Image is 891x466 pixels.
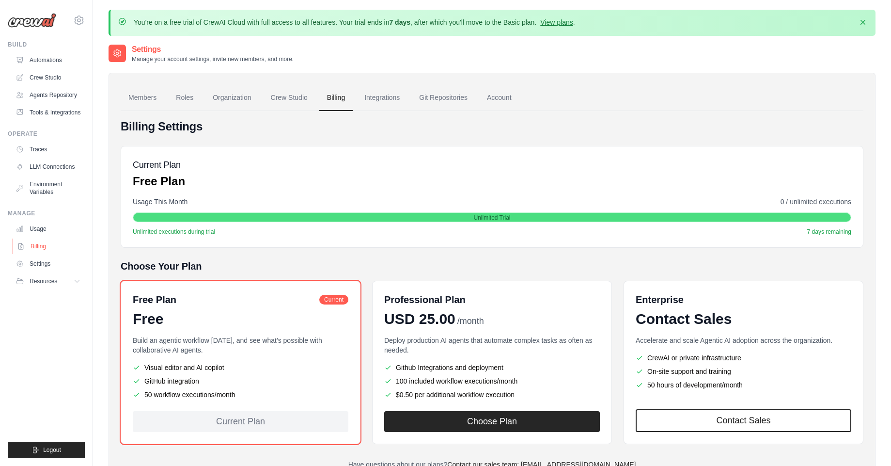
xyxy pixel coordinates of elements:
h5: Current Plan [133,158,185,172]
a: Crew Studio [12,70,85,85]
div: Contact Sales [636,310,851,328]
li: 50 workflow executions/month [133,390,348,400]
p: You're on a free trial of CrewAI Cloud with full access to all features. Your trial ends in , aft... [134,17,575,27]
a: Tools & Integrations [12,105,85,120]
a: Billing [319,85,353,111]
a: Account [479,85,519,111]
li: $0.50 per additional workflow execution [384,390,600,400]
a: Settings [12,256,85,272]
button: Resources [12,273,85,289]
span: Usage This Month [133,197,188,207]
button: Choose Plan [384,411,600,432]
li: On-site support and training [636,367,851,376]
h5: Choose Your Plan [121,259,863,273]
a: Billing [13,239,86,254]
img: Logo [8,13,56,28]
p: Manage your account settings, invite new members, and more. [132,55,294,63]
span: Current [319,295,348,305]
li: CrewAI or private infrastructure [636,353,851,363]
a: Members [121,85,164,111]
li: GitHub integration [133,376,348,386]
li: Github Integrations and deployment [384,363,600,372]
a: Roles [168,85,201,111]
a: Usage [12,221,85,237]
p: Free Plan [133,174,185,189]
a: Crew Studio [263,85,315,111]
div: Build [8,41,85,48]
strong: 7 days [389,18,410,26]
span: Unlimited Trial [473,214,510,222]
a: Git Repositories [411,85,475,111]
span: Resources [30,277,57,285]
a: Traces [12,142,85,157]
h6: Free Plan [133,293,176,306]
span: USD 25.00 [384,310,455,328]
h2: Settings [132,44,294,55]
a: Agents Repository [12,87,85,103]
div: Operate [8,130,85,138]
span: Logout [43,446,61,454]
a: Automations [12,52,85,68]
div: Current Plan [133,411,348,432]
h4: Billing Settings [121,119,863,134]
button: Logout [8,442,85,458]
a: Organization [205,85,259,111]
p: Accelerate and scale Agentic AI adoption across the organization. [636,336,851,345]
li: Visual editor and AI copilot [133,363,348,372]
p: Build an agentic workflow [DATE], and see what's possible with collaborative AI agents. [133,336,348,355]
li: 100 included workflow executions/month [384,376,600,386]
span: Unlimited executions during trial [133,228,215,236]
p: Deploy production AI agents that automate complex tasks as often as needed. [384,336,600,355]
span: /month [457,315,484,328]
span: 0 / unlimited executions [781,197,851,207]
a: LLM Connections [12,159,85,175]
a: View plans [540,18,573,26]
a: Environment Variables [12,177,85,200]
h6: Enterprise [636,293,851,306]
a: Contact Sales [636,409,851,432]
a: Integrations [357,85,407,111]
div: Free [133,310,348,328]
h6: Professional Plan [384,293,466,306]
span: 7 days remaining [807,228,851,236]
div: Manage [8,209,85,217]
li: 50 hours of development/month [636,380,851,390]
